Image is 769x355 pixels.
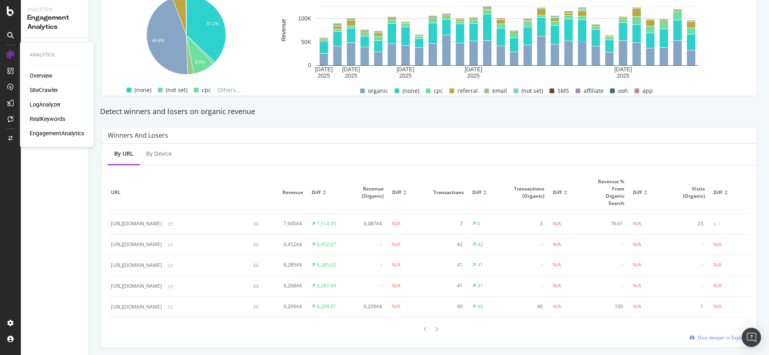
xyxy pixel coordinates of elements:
div: 6,209A$ [272,303,302,310]
span: Dive deeper in Explorer [698,334,750,341]
div: 1 [718,221,721,228]
div: Analytics [30,52,84,58]
text: 44.8% [152,38,164,43]
span: URL [111,189,263,196]
span: referral [457,86,478,96]
div: N/AA$ [352,241,382,248]
div: 40 [432,303,463,310]
text: 2025 [345,72,357,79]
span: Diff [312,189,320,196]
div: N/A [713,303,722,310]
div: N/A [633,220,641,227]
span: (not set) [521,86,543,96]
div: 41 [477,261,483,269]
div: N/A [633,282,641,289]
text: [DATE] [397,66,414,72]
a: LogAnalyzer [30,100,61,108]
text: [DATE] [614,66,632,72]
div: 7,945A$ [272,220,302,227]
a: Overview [30,72,52,80]
span: cpc [434,86,443,96]
div: N/A [553,261,561,269]
div: - [593,261,623,269]
div: Analytics [27,6,82,13]
span: Revenue (Organic) [352,185,384,200]
div: 40 [477,303,483,310]
span: email [492,86,507,96]
a: EngagementAnalytics [30,129,84,137]
span: Others... [214,85,244,95]
span: (none) [403,86,419,96]
img: Equal [713,223,717,225]
div: N/A [392,241,401,248]
span: % Revenue from Organic Search [593,178,624,207]
div: 6,285A$ [272,261,302,269]
div: 23 [673,220,704,227]
span: Diff [713,189,722,196]
div: N/A [553,303,561,310]
span: cpc [202,85,211,95]
div: By Device [146,150,172,158]
div: N/A [633,241,641,248]
div: Engagement Analytics [27,13,82,32]
text: 2025 [467,72,480,79]
div: Winners And Losers [108,131,168,139]
div: [URL][DOMAIN_NAME] [111,283,162,290]
div: 76.61 [593,220,623,227]
div: N/A [713,241,722,248]
span: app [642,86,653,96]
div: - [673,282,704,289]
span: Transactions [432,189,464,196]
div: 40 [513,303,543,310]
a: SiteCrawler [30,86,58,94]
div: Open Intercom Messenger [742,328,761,347]
div: 6,268A$ [272,282,302,289]
div: - [593,282,623,289]
text: 2025 [399,72,412,79]
span: affiliate [584,86,604,96]
span: organic [368,86,388,96]
div: 100 [593,303,623,310]
div: N/A [392,282,401,289]
div: N/A [392,261,401,269]
a: Dive deeper in Explorer [690,334,750,341]
div: N/AA$ [352,282,382,289]
div: 6,452A$ [272,241,302,248]
div: - [673,241,704,248]
text: [DATE] [315,66,332,72]
div: 6,452.07 [317,241,336,248]
span: Diff [633,189,642,196]
span: Diff [472,189,481,196]
div: 1 [673,303,704,310]
text: 50K [301,39,312,45]
a: RealKeywords [30,115,65,123]
div: 7,514.95 [317,220,336,227]
div: 6,285.02 [317,261,336,269]
text: 8.9% [195,60,205,64]
text: Revenue [280,19,287,41]
span: (not set) [166,85,187,95]
span: (none) [135,85,151,95]
div: N/A [713,282,722,289]
div: - [593,241,623,248]
text: 100K [298,15,311,22]
text: 0 [308,62,311,68]
div: 41 [432,282,463,289]
span: Diff [392,189,401,196]
div: N/A [553,220,561,227]
div: 3 [513,220,543,227]
text: 2025 [318,72,330,79]
span: SMS [558,86,569,96]
div: 6,267.69 [317,282,336,289]
div: - [673,261,704,269]
div: 7 [432,220,463,227]
span: Diff [553,189,562,196]
div: N/A [633,303,641,310]
div: N/A [553,241,561,248]
div: 6,209A$ [352,303,382,310]
div: 42 [477,241,483,248]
